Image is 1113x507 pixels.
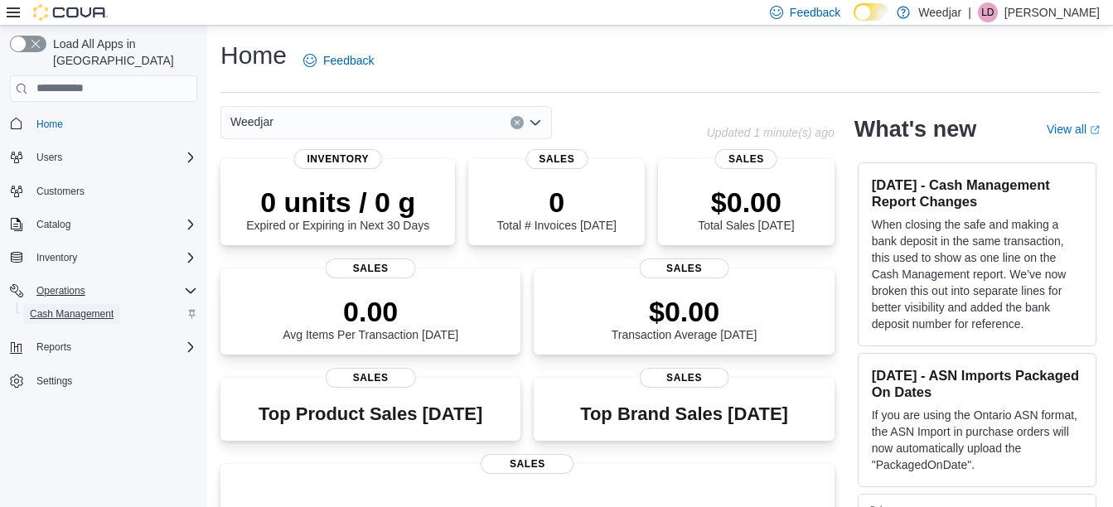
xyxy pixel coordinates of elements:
[529,116,542,129] button: Open list of options
[30,337,197,357] span: Reports
[36,251,77,264] span: Inventory
[707,126,835,139] p: Updated 1 minute(s) ago
[854,3,888,21] input: Dark Mode
[10,105,197,437] nav: Complex example
[3,246,204,269] button: Inventory
[36,374,72,388] span: Settings
[872,407,1082,473] p: If you are using the Ontario ASN format, the ASN Import in purchase orders will now automatically...
[3,146,204,169] button: Users
[968,2,971,22] p: |
[30,215,197,234] span: Catalog
[981,2,994,22] span: LD
[46,36,197,69] span: Load All Apps in [GEOGRAPHIC_DATA]
[698,186,794,219] p: $0.00
[23,304,197,324] span: Cash Management
[36,218,70,231] span: Catalog
[790,4,840,21] span: Feedback
[246,186,429,232] div: Expired or Expiring in Next 30 Days
[525,149,588,169] span: Sales
[30,113,197,134] span: Home
[297,44,380,77] a: Feedback
[323,52,374,69] span: Feedback
[511,116,524,129] button: Clear input
[36,284,85,297] span: Operations
[293,149,382,169] span: Inventory
[3,369,204,393] button: Settings
[30,181,91,201] a: Customers
[33,4,108,21] img: Cova
[30,281,197,301] span: Operations
[17,302,204,326] button: Cash Management
[30,248,84,268] button: Inventory
[639,368,729,388] span: Sales
[30,215,77,234] button: Catalog
[872,216,1082,332] p: When closing the safe and making a bank deposit in the same transaction, this used to show as one...
[220,39,287,72] h1: Home
[230,112,273,132] span: Weedjar
[30,371,79,391] a: Settings
[30,147,197,167] span: Users
[23,304,120,324] a: Cash Management
[30,248,197,268] span: Inventory
[1047,123,1100,136] a: View allExternal link
[872,176,1082,210] h3: [DATE] - Cash Management Report Changes
[30,337,78,357] button: Reports
[639,258,729,278] span: Sales
[283,295,458,328] p: 0.00
[872,367,1082,400] h3: [DATE] - ASN Imports Packaged On Dates
[283,295,458,341] div: Avg Items Per Transaction [DATE]
[326,368,416,388] span: Sales
[36,185,85,198] span: Customers
[698,186,794,232] div: Total Sales [DATE]
[978,2,998,22] div: Lauren Daniels
[918,2,961,22] p: Weedjar
[30,370,197,391] span: Settings
[36,151,62,164] span: Users
[30,281,92,301] button: Operations
[326,258,416,278] span: Sales
[580,404,788,424] h3: Top Brand Sales [DATE]
[1004,2,1100,22] p: [PERSON_NAME]
[3,213,204,236] button: Catalog
[3,279,204,302] button: Operations
[30,307,114,321] span: Cash Management
[30,147,69,167] button: Users
[36,118,63,131] span: Home
[612,295,757,328] p: $0.00
[497,186,617,232] div: Total # Invoices [DATE]
[3,179,204,203] button: Customers
[30,181,197,201] span: Customers
[36,340,71,354] span: Reports
[246,186,429,219] p: 0 units / 0 g
[612,295,757,341] div: Transaction Average [DATE]
[3,336,204,359] button: Reports
[854,21,854,22] span: Dark Mode
[854,116,976,142] h2: What's new
[715,149,777,169] span: Sales
[30,114,70,134] a: Home
[497,186,617,219] p: 0
[259,404,482,424] h3: Top Product Sales [DATE]
[3,112,204,136] button: Home
[1090,125,1100,135] svg: External link
[481,454,573,474] span: Sales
